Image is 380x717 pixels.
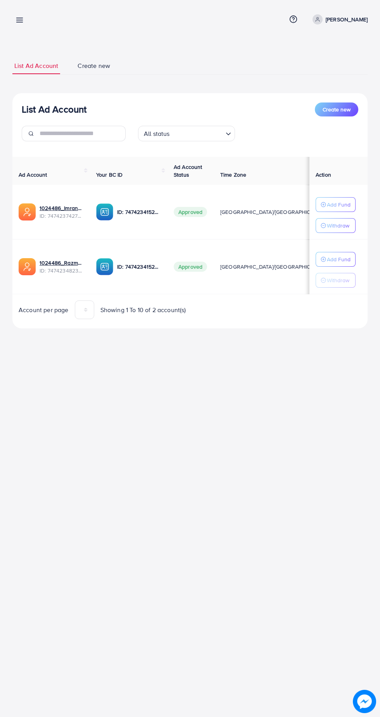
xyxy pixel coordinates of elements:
h3: List Ad Account [22,104,86,115]
p: Add Fund [327,200,351,209]
p: [PERSON_NAME] [326,15,368,24]
button: Withdraw [316,218,356,233]
button: Withdraw [316,273,356,288]
span: Time Zone [220,171,246,179]
div: <span class='underline'>1024486_Imran_1740231528988</span></br>7474237427478233089 [40,204,84,220]
img: ic-ba-acc.ded83a64.svg [96,258,113,275]
button: Create new [315,102,358,116]
span: ID: 7474237427478233089 [40,212,84,220]
p: ID: 7474234152863678481 [117,262,161,271]
span: All status [142,128,171,139]
a: 1024486_Imran_1740231528988 [40,204,84,212]
img: ic-ads-acc.e4c84228.svg [19,203,36,220]
img: ic-ads-acc.e4c84228.svg [19,258,36,275]
span: Ad Account Status [174,163,202,179]
span: Create new [78,61,110,70]
span: Ad Account [19,171,47,179]
span: Your BC ID [96,171,123,179]
button: Add Fund [316,197,356,212]
span: Showing 1 To 10 of 2 account(s) [100,306,186,314]
button: Add Fund [316,252,356,267]
p: Withdraw [327,276,349,285]
span: Approved [174,262,207,272]
span: [GEOGRAPHIC_DATA]/[GEOGRAPHIC_DATA] [220,208,328,216]
span: [GEOGRAPHIC_DATA]/[GEOGRAPHIC_DATA] [220,263,328,271]
div: <span class='underline'>1024486_Razman_1740230915595</span></br>7474234823184416769 [40,259,84,275]
div: Search for option [138,126,235,141]
img: image [353,690,376,713]
span: Account per page [19,306,69,314]
p: Withdraw [327,221,349,230]
span: Create new [323,106,351,113]
span: Action [316,171,331,179]
a: 1024486_Razman_1740230915595 [40,259,84,267]
p: ID: 7474234152863678481 [117,207,161,217]
img: ic-ba-acc.ded83a64.svg [96,203,113,220]
span: List Ad Account [14,61,58,70]
a: [PERSON_NAME] [309,14,368,24]
span: ID: 7474234823184416769 [40,267,84,274]
p: Add Fund [327,255,351,264]
input: Search for option [172,127,223,139]
span: Approved [174,207,207,217]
